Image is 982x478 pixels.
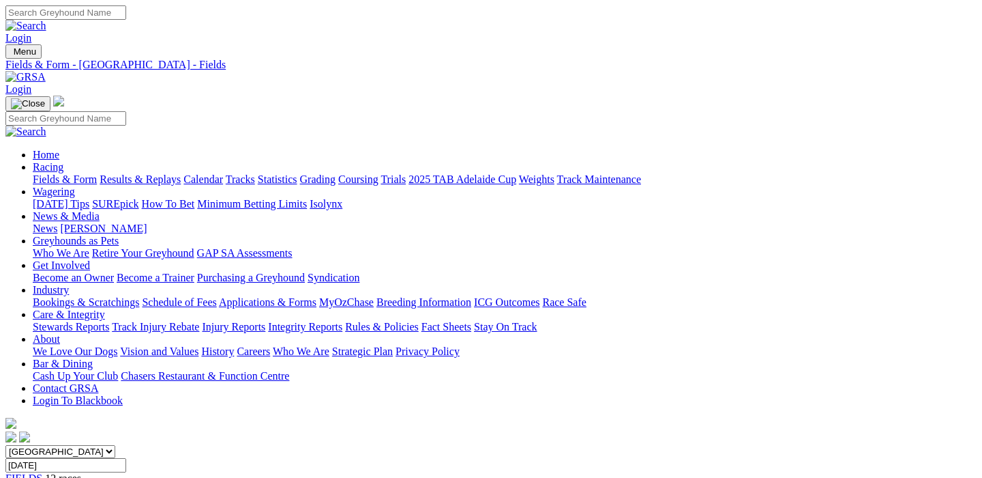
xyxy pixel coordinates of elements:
div: Bar & Dining [33,370,977,382]
a: Results & Replays [100,173,181,185]
div: Wagering [33,198,977,210]
a: Rules & Policies [345,321,419,333]
img: GRSA [5,71,46,83]
a: About [33,333,60,345]
a: Become an Owner [33,272,114,283]
a: Fields & Form - [GEOGRAPHIC_DATA] - Fields [5,59,977,71]
a: Stay On Track [474,321,537,333]
a: News [33,223,57,234]
img: twitter.svg [19,432,30,442]
a: Applications & Forms [219,296,316,308]
a: Race Safe [542,296,586,308]
img: logo-grsa-white.png [53,96,64,107]
a: Bookings & Scratchings [33,296,139,308]
a: Industry [33,284,69,296]
a: Racing [33,161,63,173]
a: Cash Up Your Club [33,370,118,382]
div: About [33,346,977,358]
a: Statistics [258,173,297,185]
a: News & Media [33,210,100,222]
a: Vision and Values [120,346,198,357]
button: Toggle navigation [5,96,50,111]
a: Wagering [33,186,75,197]
a: Stewards Reports [33,321,109,333]
a: [PERSON_NAME] [60,223,147,234]
a: Strategic Plan [332,346,393,357]
a: ICG Outcomes [474,296,539,308]
a: Integrity Reports [268,321,342,333]
div: Greyhounds as Pets [33,247,977,259]
span: Menu [14,46,36,57]
input: Search [5,5,126,20]
a: Bar & Dining [33,358,93,369]
img: Close [11,98,45,109]
div: News & Media [33,223,977,235]
img: facebook.svg [5,432,16,442]
a: Syndication [308,272,359,283]
div: Get Involved [33,272,977,284]
img: Search [5,20,46,32]
a: 2025 TAB Adelaide Cup [408,173,516,185]
a: How To Bet [142,198,195,210]
a: Weights [519,173,554,185]
a: Care & Integrity [33,309,105,320]
a: Who We Are [33,247,89,259]
img: logo-grsa-white.png [5,418,16,429]
a: Greyhounds as Pets [33,235,119,247]
a: Purchasing a Greyhound [197,272,305,283]
a: Track Maintenance [557,173,641,185]
a: Login To Blackbook [33,395,123,406]
a: Contact GRSA [33,382,98,394]
a: Login [5,83,31,95]
a: Privacy Policy [396,346,460,357]
a: Trials [381,173,406,185]
input: Search [5,111,126,126]
a: Breeding Information [376,296,471,308]
input: Select date [5,458,126,473]
a: Fact Sheets [421,321,471,333]
a: Isolynx [310,198,342,210]
a: Careers [237,346,270,357]
button: Toggle navigation [5,44,42,59]
a: Track Injury Rebate [112,321,199,333]
a: Grading [300,173,336,185]
a: Schedule of Fees [142,296,216,308]
a: Who We Are [273,346,329,357]
img: Search [5,126,46,138]
a: Retire Your Greyhound [92,247,194,259]
a: Calendar [183,173,223,185]
a: History [201,346,234,357]
a: Login [5,32,31,44]
a: Coursing [338,173,378,185]
a: MyOzChase [319,296,374,308]
a: [DATE] Tips [33,198,89,210]
a: Injury Reports [202,321,265,333]
a: We Love Our Dogs [33,346,117,357]
div: Racing [33,173,977,186]
a: Fields & Form [33,173,97,185]
a: SUREpick [92,198,138,210]
a: Chasers Restaurant & Function Centre [121,370,289,382]
a: Get Involved [33,259,90,271]
div: Industry [33,296,977,309]
a: Become a Trainer [117,272,194,283]
div: Care & Integrity [33,321,977,333]
a: Minimum Betting Limits [197,198,307,210]
a: GAP SA Assessments [197,247,293,259]
a: Home [33,149,59,160]
a: Tracks [226,173,255,185]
